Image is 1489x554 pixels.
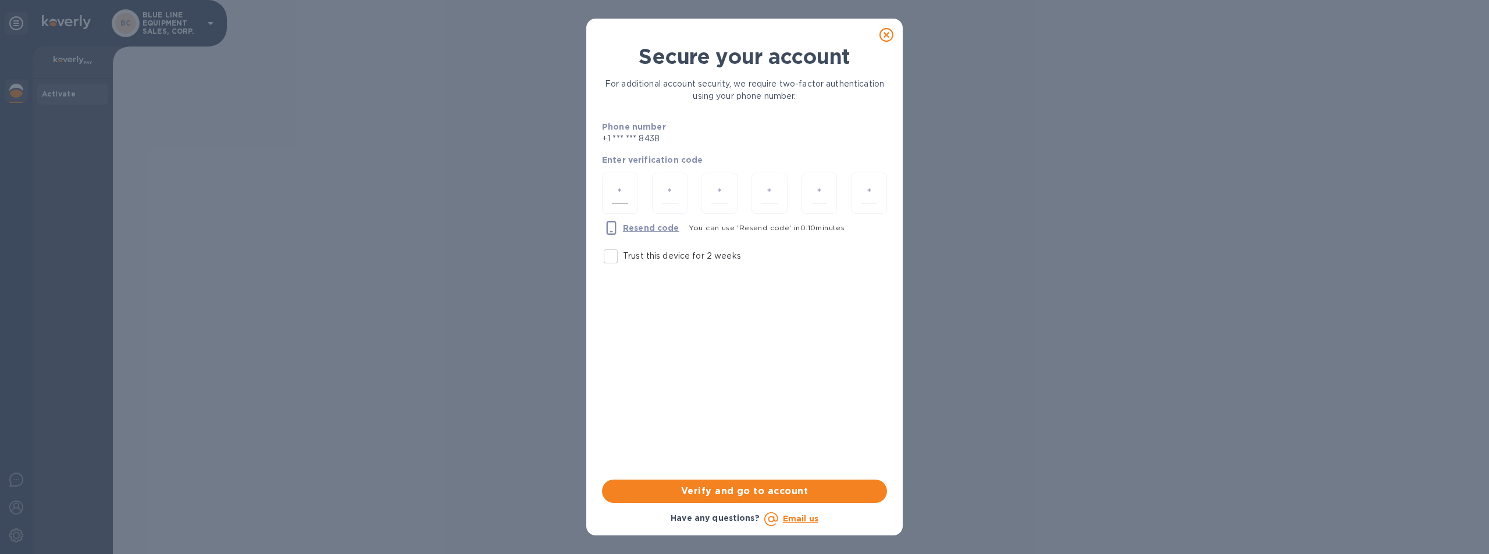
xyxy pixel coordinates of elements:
h1: Secure your account [602,44,887,69]
span: You can use 'Resend code' in 0 : 10 minutes [689,223,845,232]
button: Verify and go to account [602,480,887,503]
b: Phone number [602,122,666,131]
a: Email us [783,514,818,523]
b: Have any questions? [671,513,760,523]
p: For additional account security, we require two-factor authentication using your phone number. [602,78,887,102]
span: Verify and go to account [611,484,878,498]
p: Enter verification code [602,154,887,166]
u: Resend code [623,223,679,233]
p: Trust this device for 2 weeks [623,250,741,262]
